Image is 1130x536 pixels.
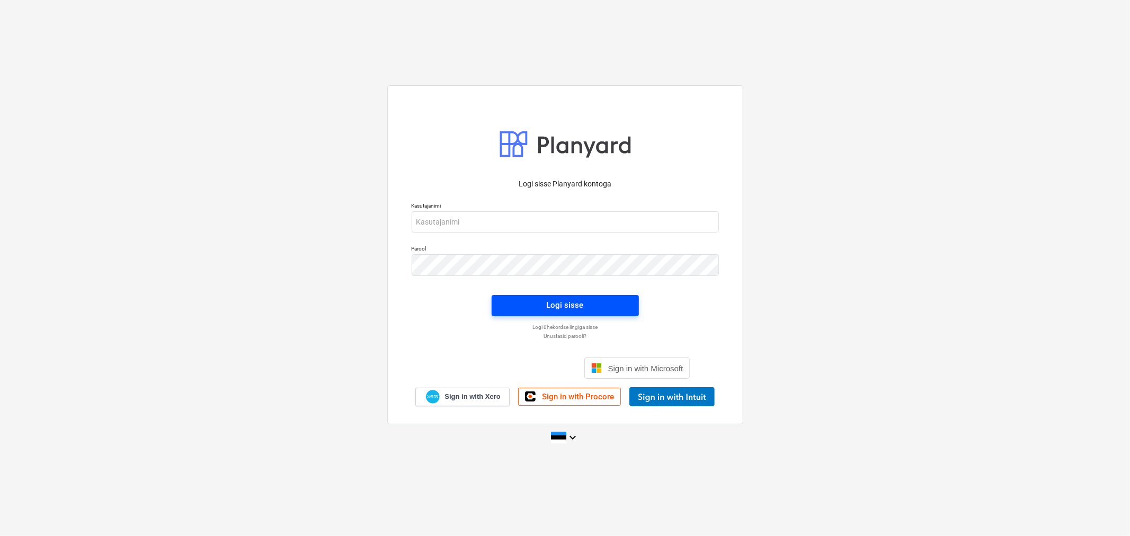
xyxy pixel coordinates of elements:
[415,388,510,406] a: Sign in with Xero
[406,333,724,340] a: Unustasid parooli?
[518,388,621,406] a: Sign in with Procore
[412,211,719,233] input: Kasutajanimi
[608,364,683,373] span: Sign in with Microsoft
[542,392,614,401] span: Sign in with Procore
[412,202,719,211] p: Kasutajanimi
[412,245,719,254] p: Parool
[406,324,724,330] a: Logi ühekordse lingiga sisse
[444,392,500,401] span: Sign in with Xero
[591,363,602,373] img: Microsoft logo
[412,178,719,190] p: Logi sisse Planyard kontoga
[492,295,639,316] button: Logi sisse
[435,356,581,380] iframe: Sisselogimine Google'i nupu abil
[426,390,440,404] img: Xero logo
[547,298,584,312] div: Logi sisse
[566,431,579,444] i: keyboard_arrow_down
